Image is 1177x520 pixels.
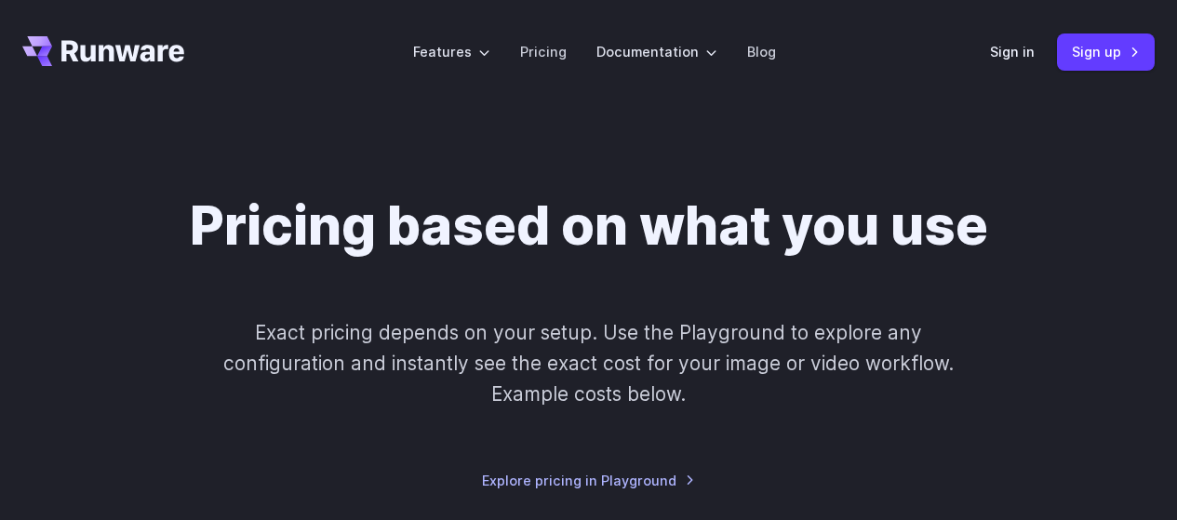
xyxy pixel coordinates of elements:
a: Explore pricing in Playground [482,470,695,491]
a: Sign in [990,41,1035,62]
a: Sign up [1057,33,1155,70]
a: Blog [747,41,776,62]
a: Go to / [22,36,184,66]
label: Documentation [596,41,717,62]
a: Pricing [520,41,567,62]
h1: Pricing based on what you use [190,193,988,258]
label: Features [413,41,490,62]
p: Exact pricing depends on your setup. Use the Playground to explore any configuration and instantl... [193,317,985,410]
